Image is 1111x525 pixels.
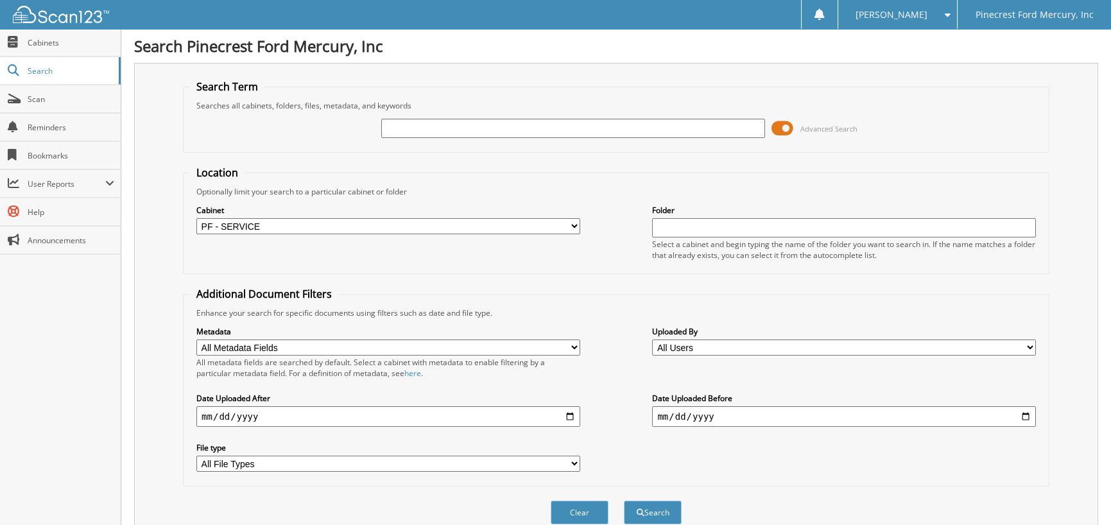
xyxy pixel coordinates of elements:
label: Date Uploaded Before [652,393,1036,404]
span: Scan [28,94,114,105]
span: Help [28,207,114,218]
label: Cabinet [196,205,580,216]
div: Enhance your search for specific documents using filters such as date and file type. [190,307,1042,318]
span: Pinecrest Ford Mercury, Inc [976,11,1094,19]
div: Optionally limit your search to a particular cabinet or folder [190,186,1042,197]
div: Searches all cabinets, folders, files, metadata, and keywords [190,100,1042,111]
div: All metadata fields are searched by default. Select a cabinet with metadata to enable filtering b... [196,357,580,379]
legend: Search Term [190,80,264,94]
button: Search [624,501,682,524]
h1: Search Pinecrest Ford Mercury, Inc [134,35,1098,56]
button: Clear [551,501,608,524]
span: User Reports [28,178,105,189]
a: here [404,368,421,379]
label: Date Uploaded After [196,393,580,404]
legend: Location [190,166,245,180]
span: Cabinets [28,37,114,48]
input: end [652,406,1036,427]
img: scan123-logo-white.svg [13,6,109,23]
span: Announcements [28,235,114,246]
div: Select a cabinet and begin typing the name of the folder you want to search in. If the name match... [652,239,1036,261]
label: Folder [652,205,1036,216]
iframe: Chat Widget [1047,463,1111,525]
span: Advanced Search [800,124,857,133]
legend: Additional Document Filters [190,287,338,301]
input: start [196,406,580,427]
label: File type [196,442,580,453]
span: Search [28,65,112,76]
span: [PERSON_NAME] [856,11,927,19]
span: Bookmarks [28,150,114,161]
label: Metadata [196,326,580,337]
span: Reminders [28,122,114,133]
label: Uploaded By [652,326,1036,337]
